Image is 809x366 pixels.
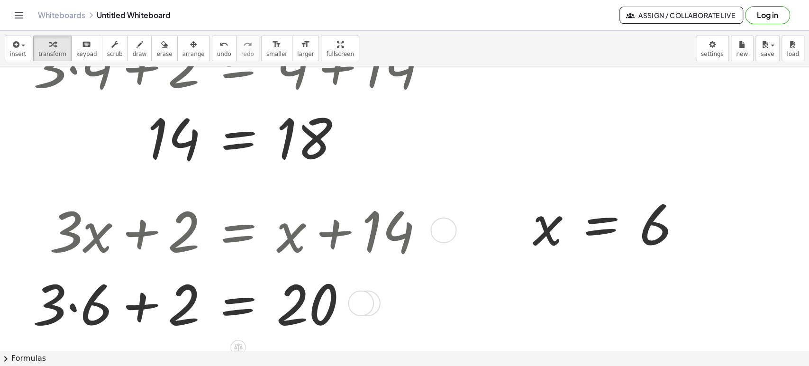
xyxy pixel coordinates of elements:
span: redo [241,51,254,57]
button: undoundo [212,36,236,61]
span: keypad [76,51,97,57]
button: keyboardkeypad [71,36,102,61]
button: Assign / Collaborate Live [619,7,743,24]
span: erase [156,51,172,57]
span: undo [217,51,231,57]
button: settings [696,36,729,61]
span: scrub [107,51,123,57]
span: Assign / Collaborate Live [627,11,735,19]
span: smaller [266,51,287,57]
i: format_size [272,39,281,50]
button: transform [33,36,72,61]
button: new [731,36,754,61]
span: insert [10,51,26,57]
button: arrange [177,36,210,61]
button: erase [151,36,177,61]
span: save [761,51,774,57]
div: Apply the same math to both sides of the equation [230,340,245,355]
i: keyboard [82,39,91,50]
span: arrange [182,51,205,57]
span: draw [133,51,147,57]
button: save [755,36,780,61]
button: redoredo [236,36,259,61]
button: format_sizelarger [292,36,319,61]
i: format_size [301,39,310,50]
span: transform [38,51,66,57]
button: draw [127,36,152,61]
button: insert [5,36,31,61]
a: Whiteboards [38,10,85,20]
span: load [787,51,799,57]
button: Toggle navigation [11,8,27,23]
button: fullscreen [321,36,359,61]
span: larger [297,51,314,57]
i: redo [243,39,252,50]
span: new [736,51,748,57]
i: undo [219,39,228,50]
button: Log in [745,6,790,24]
span: settings [701,51,724,57]
button: load [782,36,804,61]
span: fullscreen [326,51,354,57]
button: format_sizesmaller [261,36,292,61]
button: scrub [102,36,128,61]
